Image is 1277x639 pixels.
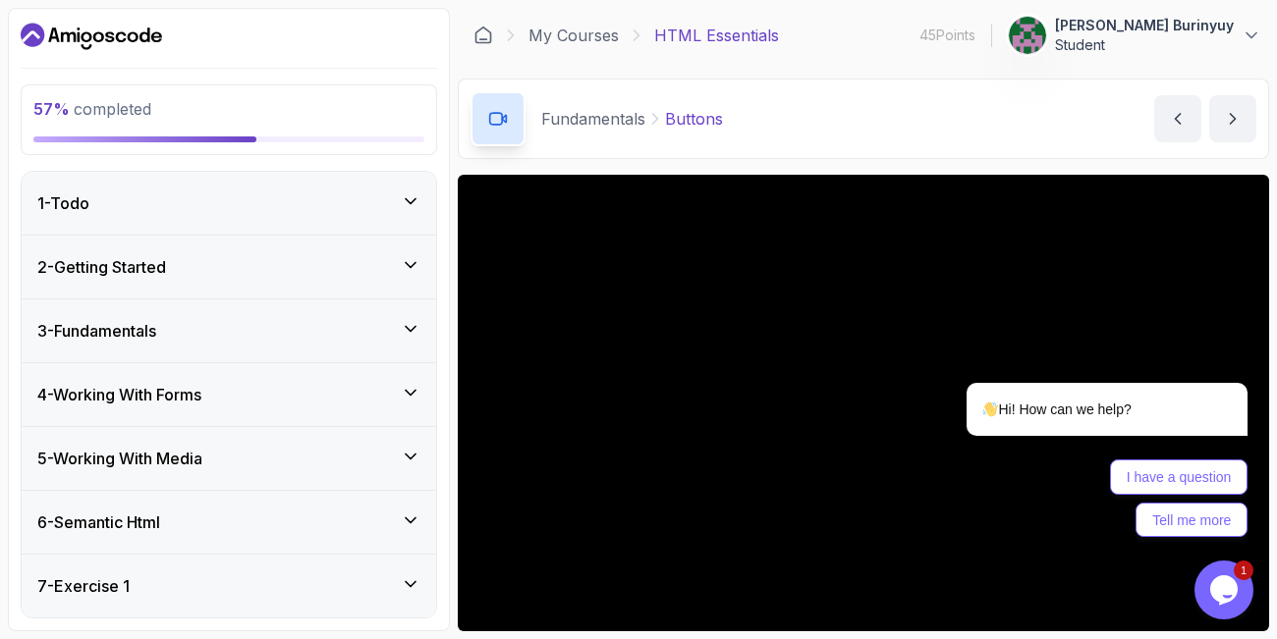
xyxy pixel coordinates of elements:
[33,99,70,119] span: 57 %
[1209,95,1256,142] button: next content
[22,555,436,617] button: 7-Exercise 1
[22,427,436,490] button: 5-Working With Media
[458,175,1269,631] iframe: 7 - Buttons
[37,191,89,215] h3: 1 - Todo
[37,319,156,343] h3: 3 - Fundamentals
[1154,95,1201,142] button: previous content
[1009,17,1046,54] img: user profile image
[21,21,162,52] a: Dashboard
[904,228,1257,551] iframe: chat widget
[1008,16,1261,55] button: user profile image[PERSON_NAME] BurinyuyStudent
[22,236,436,298] button: 2-Getting Started
[1055,35,1234,55] p: Student
[22,363,436,426] button: 4-Working With Forms
[1055,16,1234,35] p: [PERSON_NAME] Burinyuy
[1194,560,1257,619] iframe: chat widget
[22,172,436,235] button: 1-Todo
[33,99,151,119] span: completed
[37,255,166,279] h3: 2 - Getting Started
[473,26,493,45] a: Dashboard
[919,26,975,45] p: 45 Points
[541,107,645,131] p: Fundamentals
[22,299,436,362] button: 3-Fundamentals
[654,24,779,47] p: HTML Essentials
[22,491,436,554] button: 6-Semantic Html
[37,510,160,534] h3: 6 - Semantic Html
[37,574,130,598] h3: 7 - Exercise 1
[665,107,723,131] p: Buttons
[528,24,619,47] a: My Courses
[37,447,202,470] h3: 5 - Working With Media
[37,383,201,406] h3: 4 - Working With Forms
